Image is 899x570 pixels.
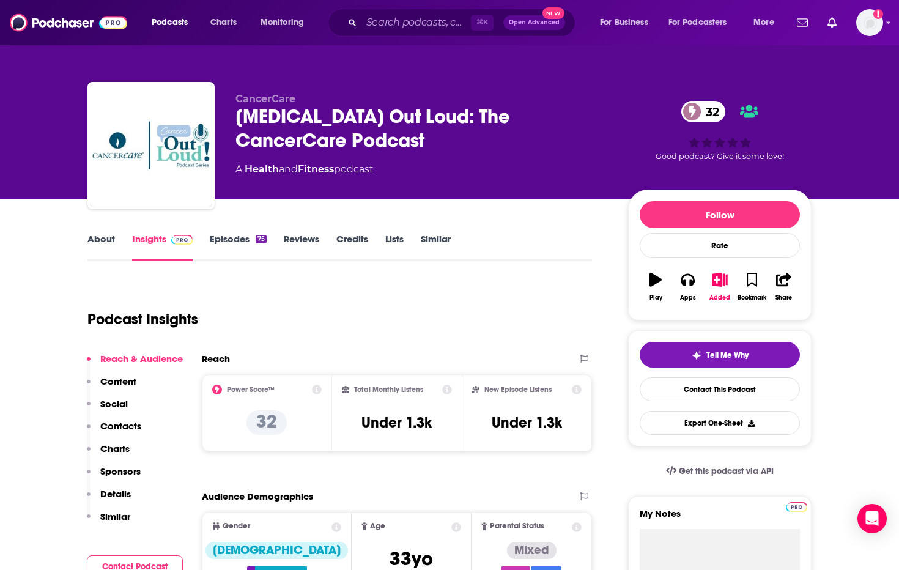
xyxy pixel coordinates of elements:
[640,233,800,258] div: Rate
[100,443,130,454] p: Charts
[298,163,334,175] a: Fitness
[509,20,560,26] span: Open Advanced
[87,443,130,465] button: Charts
[202,13,244,32] a: Charts
[680,294,696,302] div: Apps
[681,101,725,122] a: 32
[223,522,250,530] span: Gender
[640,411,800,435] button: Export One-Sheet
[679,466,774,476] span: Get this podcast via API
[354,385,423,394] h2: Total Monthly Listens
[87,488,131,511] button: Details
[471,15,494,31] span: ⌘ K
[600,14,648,31] span: For Business
[492,413,562,432] h3: Under 1.3k
[640,342,800,368] button: tell me why sparkleTell Me Why
[738,294,766,302] div: Bookmark
[775,294,792,302] div: Share
[370,522,385,530] span: Age
[210,14,237,31] span: Charts
[235,93,295,105] span: CancerCare
[205,542,348,559] div: [DEMOGRAPHIC_DATA]
[640,508,800,529] label: My Notes
[87,376,136,398] button: Content
[753,14,774,31] span: More
[385,233,404,261] a: Lists
[10,11,127,34] img: Podchaser - Follow, Share and Rate Podcasts
[235,162,373,177] div: A podcast
[361,413,432,432] h3: Under 1.3k
[591,13,664,32] button: open menu
[542,7,564,19] span: New
[143,13,204,32] button: open menu
[857,504,887,533] div: Open Intercom Messenger
[284,233,319,261] a: Reviews
[628,93,812,169] div: 32Good podcast? Give it some love!
[227,385,275,394] h2: Power Score™
[792,12,813,33] a: Show notifications dropdown
[640,265,671,309] button: Play
[210,233,267,261] a: Episodes75
[100,398,128,410] p: Social
[649,294,662,302] div: Play
[100,420,141,432] p: Contacts
[87,420,141,443] button: Contacts
[100,376,136,387] p: Content
[507,542,557,559] div: Mixed
[873,9,883,19] svg: Add a profile image
[692,350,701,360] img: tell me why sparkle
[361,13,471,32] input: Search podcasts, credits, & more...
[786,500,807,512] a: Pro website
[87,511,130,533] button: Similar
[87,465,141,488] button: Sponsors
[671,265,703,309] button: Apps
[706,350,749,360] span: Tell Me Why
[745,13,790,32] button: open menu
[87,398,128,421] button: Social
[709,294,730,302] div: Added
[100,465,141,477] p: Sponsors
[484,385,552,394] h2: New Episode Listens
[87,353,183,376] button: Reach & Audience
[694,101,725,122] span: 32
[87,310,198,328] h1: Podcast Insights
[640,201,800,228] button: Follow
[704,265,736,309] button: Added
[421,233,451,261] a: Similar
[279,163,298,175] span: and
[246,410,287,435] p: 32
[856,9,883,36] span: Logged in as Gagehuber
[339,9,587,37] div: Search podcasts, credits, & more...
[252,13,320,32] button: open menu
[856,9,883,36] img: User Profile
[245,163,279,175] a: Health
[100,511,130,522] p: Similar
[656,152,784,161] span: Good podcast? Give it some love!
[100,353,183,365] p: Reach & Audience
[656,456,783,486] a: Get this podcast via API
[152,14,188,31] span: Podcasts
[90,84,212,207] img: Cancer Out Loud: The CancerCare Podcast
[261,14,304,31] span: Monitoring
[856,9,883,36] button: Show profile menu
[823,12,842,33] a: Show notifications dropdown
[490,522,544,530] span: Parental Status
[87,233,115,261] a: About
[668,14,727,31] span: For Podcasters
[100,488,131,500] p: Details
[171,235,193,245] img: Podchaser Pro
[132,233,193,261] a: InsightsPodchaser Pro
[256,235,267,243] div: 75
[736,265,768,309] button: Bookmark
[202,353,230,365] h2: Reach
[768,265,800,309] button: Share
[786,502,807,512] img: Podchaser Pro
[503,15,565,30] button: Open AdvancedNew
[202,490,313,502] h2: Audience Demographics
[336,233,368,261] a: Credits
[660,13,745,32] button: open menu
[640,377,800,401] a: Contact This Podcast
